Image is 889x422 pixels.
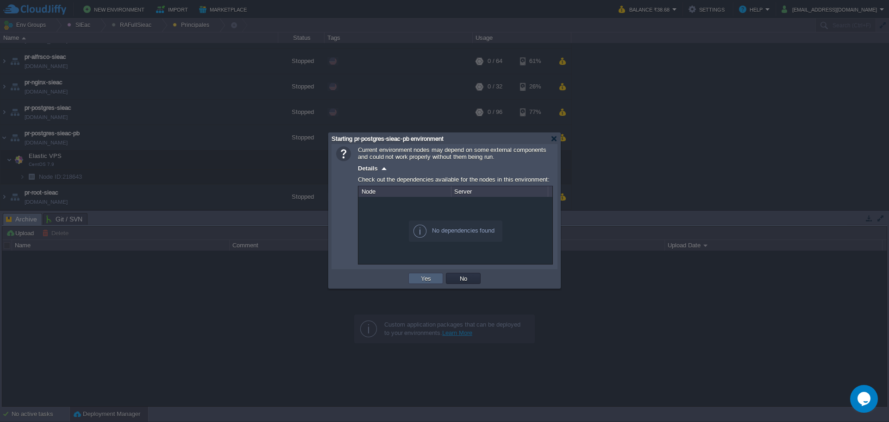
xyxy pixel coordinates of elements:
span: Starting pr-postgres-sieac-pb environment [332,135,444,142]
span: Current environment nodes may depend on some external components and could not work properly with... [358,146,546,160]
span: Details [358,165,378,172]
div: Check out the dependencies available for the nodes in this environment: [358,174,553,186]
iframe: chat widget [850,385,880,413]
div: No dependencies found [409,220,502,242]
div: Server [452,186,548,197]
button: Yes [418,274,434,283]
button: No [457,274,470,283]
div: Node [359,186,451,197]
